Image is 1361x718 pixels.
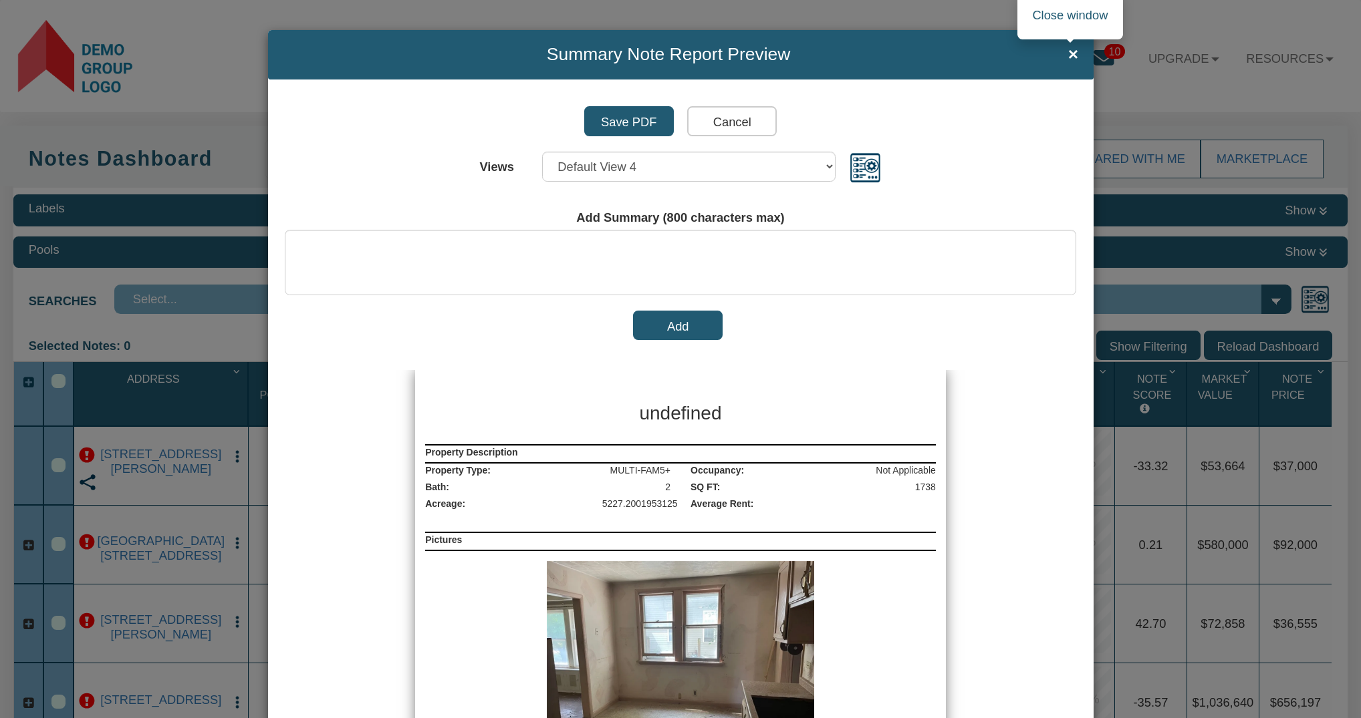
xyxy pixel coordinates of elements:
span: Summary Note Report Preview [283,45,1055,64]
img: views.png [849,152,882,184]
div: Not Applicable [858,464,946,477]
input: Cancel [687,106,777,136]
div: 5227.2001953125 [592,497,680,510]
span: × [1068,45,1078,64]
label: Bath: [415,480,592,494]
label: Acreage: [415,497,592,510]
label: Occupancy: [680,464,858,477]
div: 2 [592,480,680,494]
button: Add [633,311,723,341]
label: Property Type: [415,464,592,477]
label: SQ FT: [680,480,858,494]
label: Pictures [415,533,946,546]
label: Add Summary (800 characters max) [576,209,784,226]
label: Views [479,152,529,176]
div: 1738 [858,480,946,494]
h3: undefined [513,400,847,427]
input: Save PDF [584,106,674,136]
div: MULTI-FAM5+ [592,464,680,477]
label: Average Rent: [680,497,858,510]
label: Property Description [415,445,946,459]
